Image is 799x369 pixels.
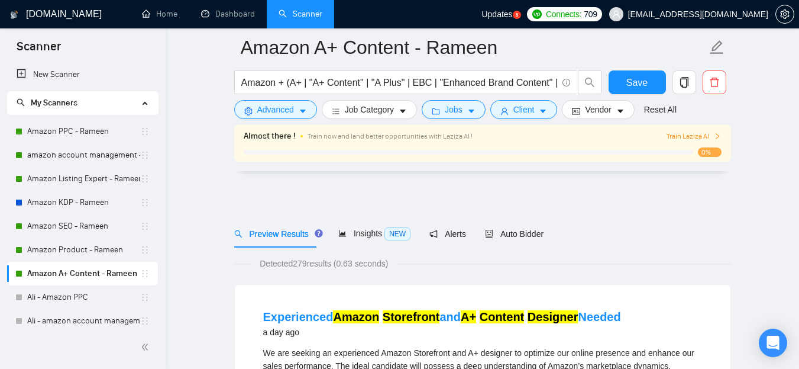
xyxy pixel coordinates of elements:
[31,98,77,108] span: My Scanners
[17,98,25,107] span: search
[616,107,625,115] span: caret-down
[241,75,557,90] input: Search Freelance Jobs...
[27,214,140,238] a: Amazon SEO - Rameen
[332,107,340,115] span: bars
[234,100,317,119] button: settingAdvancedcaret-down
[7,120,158,143] li: Amazon PPC - Rameen
[578,77,601,88] span: search
[7,191,158,214] li: Amazon KDP - Rameen
[445,103,462,116] span: Jobs
[578,70,601,94] button: search
[429,229,466,239] span: Alerts
[7,167,158,191] li: Amazon Listing Expert - Rameen
[27,143,140,167] a: amazon account management - Rameen
[485,229,544,239] span: Auto Bidder
[490,100,558,119] button: userClientcaret-down
[572,107,580,115] span: idcard
[140,127,150,136] span: holder
[10,5,18,24] img: logo
[234,229,319,239] span: Preview Results
[703,77,726,88] span: delete
[140,269,150,278] span: holder
[27,309,140,333] a: Ali - amazon account management
[244,107,253,115] span: setting
[480,310,525,323] mark: Content
[432,107,440,115] span: folder
[263,325,621,339] div: a day ago
[140,198,150,207] span: holder
[7,309,158,333] li: Ali - amazon account management
[546,8,581,21] span: Connects:
[673,77,696,88] span: copy
[775,5,794,24] button: setting
[399,107,407,115] span: caret-down
[422,100,486,119] button: folderJobscaret-down
[299,107,307,115] span: caret-down
[714,133,721,140] span: right
[528,310,578,323] mark: Designer
[429,230,438,238] span: notification
[7,262,158,285] li: Amazon A+ Content - Rameen
[532,9,542,19] img: upwork-logo.png
[244,130,296,143] span: Almost there !
[513,11,521,19] a: 5
[539,107,547,115] span: caret-down
[251,257,396,270] span: Detected 279 results (0.63 seconds)
[17,63,148,86] a: New Scanner
[27,120,140,143] a: Amazon PPC - Rameen
[384,227,410,240] span: NEW
[140,293,150,302] span: holder
[513,103,535,116] span: Client
[140,316,150,326] span: holder
[27,238,140,262] a: Amazon Product - Rameen
[383,310,440,323] mark: Storefront
[142,9,177,19] a: homeHome
[515,12,518,18] text: 5
[141,341,153,353] span: double-left
[461,310,476,323] mark: A+
[609,70,666,94] button: Save
[27,262,140,285] a: Amazon A+ Content - Rameen
[562,100,634,119] button: idcardVendorcaret-down
[667,131,721,142] button: Train Laziza AI
[333,310,379,323] mark: Amazon
[709,40,724,55] span: edit
[263,310,621,323] a: ExperiencedAmazon StorefrontandA+ Content DesignerNeeded
[338,229,347,238] span: area-chart
[140,150,150,160] span: holder
[467,107,475,115] span: caret-down
[338,229,410,238] span: Insights
[27,191,140,214] a: Amazon KDP - Rameen
[140,174,150,184] span: holder
[7,285,158,309] li: Ali - Amazon PPC
[17,98,77,108] span: My Scanners
[257,103,294,116] span: Advanced
[698,147,722,157] span: 0%
[500,107,509,115] span: user
[703,70,726,94] button: delete
[345,103,394,116] span: Job Category
[27,285,140,309] a: Ali - Amazon PPC
[234,230,242,238] span: search
[140,222,150,231] span: holder
[322,100,417,119] button: barsJob Categorycaret-down
[7,214,158,238] li: Amazon SEO - Rameen
[279,9,322,19] a: searchScanner
[644,103,677,116] a: Reset All
[27,167,140,191] a: Amazon Listing Expert - Rameen
[626,75,648,90] span: Save
[562,79,570,86] span: info-circle
[481,9,512,19] span: Updates
[7,63,158,86] li: New Scanner
[585,103,611,116] span: Vendor
[759,329,787,357] div: Open Intercom Messenger
[776,9,794,19] span: setting
[308,132,473,140] span: Train now and land better opportunities with Laziza AI !
[672,70,696,94] button: copy
[7,38,70,63] span: Scanner
[612,10,620,18] span: user
[140,245,150,255] span: holder
[485,230,493,238] span: robot
[313,228,324,239] div: Tooltip anchor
